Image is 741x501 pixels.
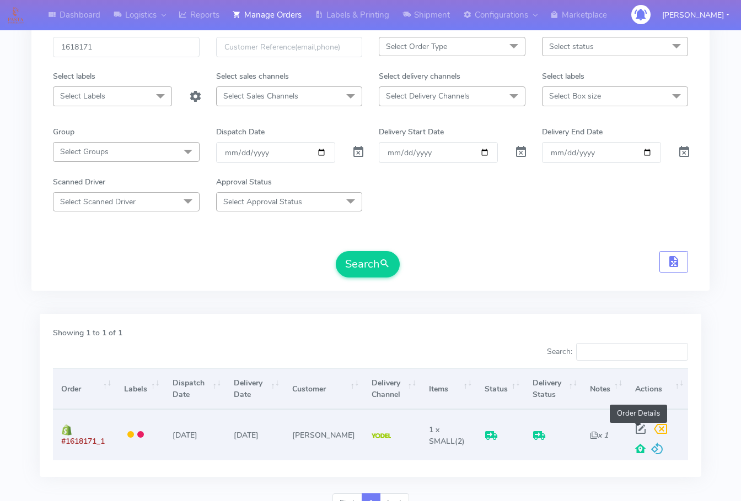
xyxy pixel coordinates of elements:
td: [PERSON_NAME] [284,410,363,460]
button: Search [336,251,400,277]
span: Select Labels [60,91,105,101]
th: Actions: activate to sort column ascending [627,368,688,410]
i: x 1 [590,430,608,440]
label: Delivery Start Date [379,126,444,138]
span: Select Groups [60,146,109,157]
th: Labels: activate to sort column ascending [116,368,164,410]
label: Select labels [542,70,584,82]
th: Order: activate to sort column ascending [53,368,116,410]
th: Notes: activate to sort column ascending [582,368,627,410]
label: Select labels [53,70,95,82]
label: Scanned Driver [53,176,105,188]
label: Delivery End Date [542,126,603,138]
button: [PERSON_NAME] [654,4,738,26]
span: Select Scanned Driver [60,197,136,207]
th: Delivery Channel: activate to sort column ascending [363,368,421,410]
th: Delivery Date: activate to sort column ascending [225,368,284,410]
th: Customer: activate to sort column ascending [284,368,363,410]
input: Search: [576,343,688,361]
th: Items: activate to sort column ascending [421,368,476,410]
th: Status: activate to sort column ascending [476,368,524,410]
label: Select delivery channels [379,70,460,82]
td: [DATE] [164,410,225,460]
input: Customer Reference(email,phone) [216,37,363,57]
label: Search: [547,343,688,361]
img: Yodel [372,433,391,439]
span: Select Delivery Channels [386,91,470,101]
span: Select status [549,41,594,52]
span: Select Box size [549,91,601,101]
th: Dispatch Date: activate to sort column ascending [164,368,225,410]
span: Select Approval Status [223,197,302,207]
span: (2) [429,424,465,446]
span: #1618171_1 [61,436,105,446]
th: Delivery Status: activate to sort column ascending [524,368,582,410]
input: Order Id [53,37,200,57]
label: Approval Status [216,176,272,188]
label: Select sales channels [216,70,289,82]
span: 1 x SMALL [429,424,455,446]
label: Group [53,126,74,138]
img: shopify.png [61,424,72,435]
td: [DATE] [225,410,284,460]
span: Select Sales Channels [223,91,298,101]
label: Showing 1 to 1 of 1 [53,327,122,339]
span: Select Order Type [386,41,447,52]
label: Dispatch Date [216,126,265,138]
